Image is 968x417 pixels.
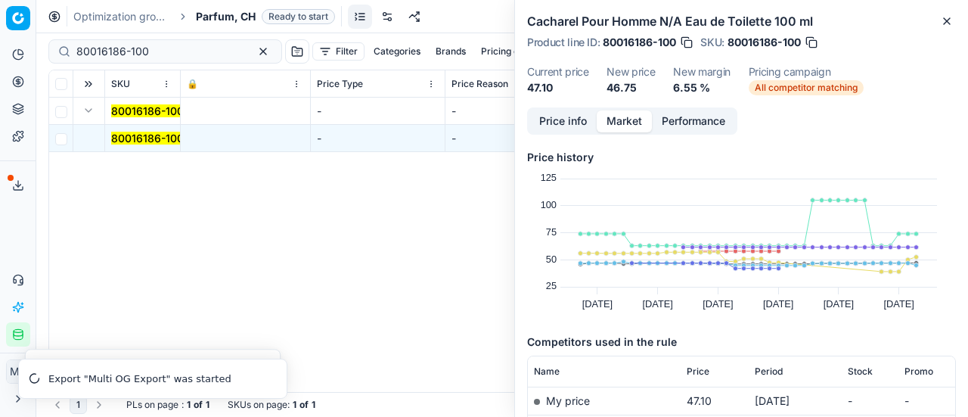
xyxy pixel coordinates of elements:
[79,101,98,120] button: Expand
[48,396,108,414] nav: pagination
[687,366,709,378] span: Price
[905,366,942,402] iframe: Intercom live chat
[541,172,557,183] text: 125
[749,80,864,95] span: All competitor matching
[317,131,439,146] div: -
[187,399,191,411] strong: 1
[824,298,854,310] text: [DATE]
[475,42,562,61] button: Pricing campaign
[126,399,209,411] div: :
[430,42,472,61] button: Brands
[534,366,560,378] span: Name
[842,387,898,415] td: -
[848,366,873,378] span: Stock
[451,104,544,119] div: -
[79,75,98,93] button: Expand all
[299,399,309,411] strong: of
[546,280,557,291] text: 25
[898,387,955,415] td: -
[527,67,588,77] dt: Current price
[673,67,731,77] dt: New margin
[527,80,588,95] dd: 47.10
[76,44,242,59] input: Search by SKU or title
[541,199,557,210] text: 100
[703,298,733,310] text: [DATE]
[527,37,600,48] span: Product line ID :
[293,399,296,411] strong: 1
[262,9,335,24] span: Ready to start
[546,394,590,407] span: My price
[317,78,363,90] span: Price Type
[228,399,290,411] span: SKUs on page :
[582,298,613,310] text: [DATE]
[312,42,365,61] button: Filter
[451,78,508,90] span: Price Reason
[527,150,956,165] h5: Price history
[6,359,30,384] button: MC
[643,298,673,310] text: [DATE]
[196,9,256,24] span: Parfum, CH
[7,360,29,383] span: MC
[597,110,652,132] button: Market
[187,78,198,90] span: 🔒
[749,67,864,77] dt: Pricing campaign
[763,298,793,310] text: [DATE]
[527,12,956,30] h2: Cacharel Pour Homme N/A Eau de Toilette 100 ml
[317,104,439,119] div: -
[451,131,544,146] div: -
[546,254,557,265] text: 50
[73,9,335,24] nav: breadcrumb
[700,37,724,48] span: SKU :
[368,42,427,61] button: Categories
[904,366,933,378] span: Promo
[312,399,315,411] strong: 1
[111,104,184,119] button: 80016186-100
[884,298,914,310] text: [DATE]
[196,9,335,24] span: Parfum, CHReady to start
[111,131,184,146] button: 80016186-100
[755,366,783,378] span: Period
[728,35,801,50] span: 80016186-100
[673,80,731,95] dd: 6.55 %
[755,394,790,407] span: [DATE]
[48,396,67,414] button: Go to previous page
[687,394,712,407] span: 47.10
[111,104,184,117] mark: 80016186-100
[529,110,597,132] button: Price info
[73,9,170,24] a: Optimization groups
[607,80,655,95] dd: 46.75
[126,399,178,411] span: PLs on page
[70,396,87,414] button: 1
[206,399,209,411] strong: 1
[194,399,203,411] strong: of
[111,132,184,145] mark: 80016186-100
[90,396,108,414] button: Go to next page
[527,335,956,350] h5: Competitors used in the rule
[603,35,676,50] span: 80016186-100
[546,226,557,238] text: 75
[111,78,130,90] span: SKU
[652,110,735,132] button: Performance
[48,372,268,387] div: Export "Multi OG Export" was started
[607,67,655,77] dt: New price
